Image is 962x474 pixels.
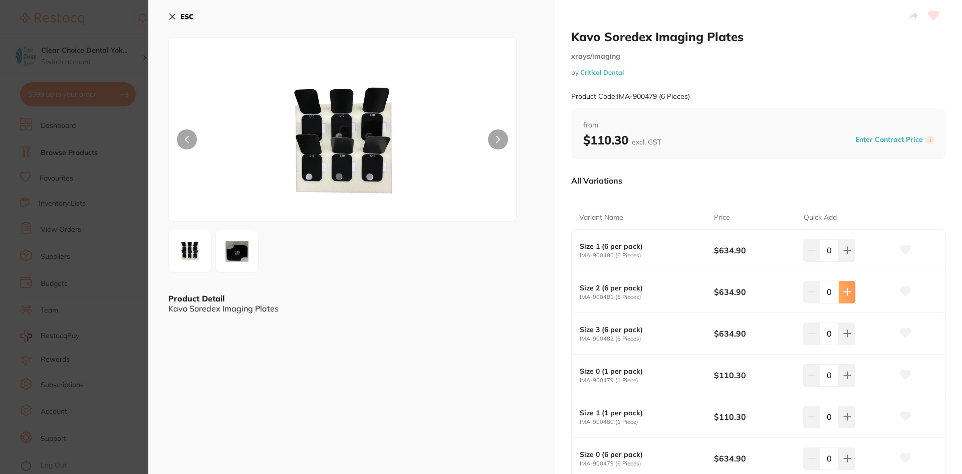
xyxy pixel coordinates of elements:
[571,176,622,186] p: All Variations
[580,252,714,259] small: IMA-900480 (6 Pieces)
[580,409,700,417] b: Size 1 (1 per pack)
[172,233,208,269] img: anBn
[180,12,194,21] b: ESC
[583,132,661,147] b: $110.30
[714,411,795,422] b: $110.30
[580,294,714,300] small: IMA-900481 (6 Pieces)
[580,326,700,334] b: Size 3 (6 per pack)
[804,213,837,223] p: Quick Add
[580,367,700,375] b: Size 0 (1 per pack)
[580,450,700,458] b: Size 0 (6 per pack)
[238,63,447,221] img: anBn
[714,370,795,381] b: $110.30
[571,92,690,101] small: Product Code: IMA-900479 (6 Pieces)
[219,233,255,269] img: cGc
[580,336,714,342] small: IMA-900482 (6 Pieces)
[571,52,946,61] small: xrays/imaging
[580,419,714,425] small: IMA-900480 (1 Piece)
[714,286,795,297] b: $634.90
[580,68,624,76] a: Critical Dental
[168,304,535,313] div: Kavo Soredex Imaging Plates
[580,284,700,292] b: Size 2 (6 per pack)
[580,460,714,467] small: IMA-900479 (6 Pieces)
[714,328,795,339] b: $634.90
[580,377,714,384] small: IMA-900479 (1 Piece)
[579,213,623,223] p: Variant Name
[714,245,795,256] b: $634.90
[571,69,946,76] small: by
[852,135,926,144] button: Enter Contract Price
[632,137,661,146] span: excl. GST
[714,453,795,464] b: $634.90
[926,136,934,144] label: i
[168,293,224,303] b: Product Detail
[583,120,934,130] span: from
[714,213,730,223] p: Price
[580,242,700,250] b: Size 1 (6 per pack)
[168,8,194,25] button: ESC
[571,29,946,44] h2: Kavo Soredex Imaging Plates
